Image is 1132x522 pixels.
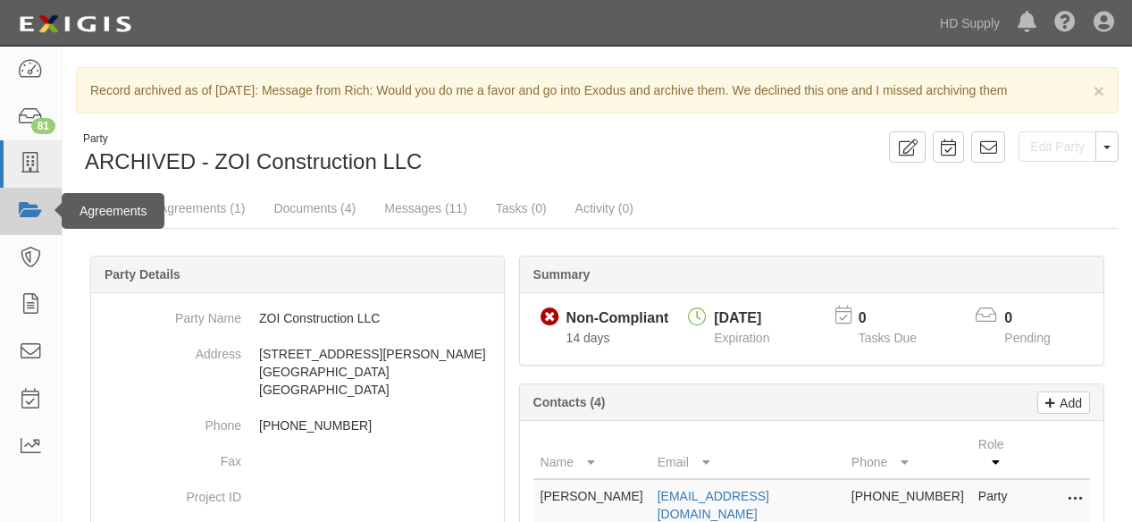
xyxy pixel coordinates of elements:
a: Agreements (1) [146,190,258,226]
a: [EMAIL_ADDRESS][DOMAIN_NAME] [658,489,769,521]
p: Add [1055,392,1082,413]
b: Party Details [105,267,180,282]
span: Pending [1004,331,1050,345]
dt: Address [98,336,241,363]
dt: Party Name [98,300,241,327]
a: Details [76,190,144,229]
dd: ZOI Construction LLC [98,300,497,336]
b: Summary [533,267,591,282]
div: [DATE] [714,308,769,329]
p: 0 [859,308,939,329]
dd: [STREET_ADDRESS][PERSON_NAME] [GEOGRAPHIC_DATA] [GEOGRAPHIC_DATA] [98,336,497,408]
dt: Project ID [98,479,241,506]
div: 81 [31,118,55,134]
th: Phone [844,428,971,479]
th: Role [971,428,1019,479]
span: Since 09/25/2025 [566,331,610,345]
i: Non-Compliant [541,308,559,327]
div: Party [83,131,422,147]
th: Email [650,428,844,479]
span: ARCHIVED - ZOI Construction LLC [85,149,422,173]
dd: [PHONE_NUMBER] [98,408,497,443]
dt: Fax [98,443,241,470]
th: Name [533,428,650,479]
button: Close [1094,81,1104,100]
a: Add [1037,391,1090,414]
i: Help Center - Complianz [1054,13,1076,34]
a: Documents (4) [260,190,369,226]
a: Edit Party [1019,131,1096,162]
img: logo-5460c22ac91f19d4615b14bd174203de0afe785f0fc80cf4dbbc73dc1793850b.png [13,8,137,40]
div: Non-Compliant [566,308,669,329]
span: Tasks Due [859,331,917,345]
a: Tasks (0) [482,190,560,226]
div: Agreements [62,193,164,229]
div: ARCHIVED - ZOI Construction LLC [76,131,584,177]
span: Expiration [714,331,769,345]
p: 0 [1004,308,1072,329]
a: Activity (0) [562,190,647,226]
b: Contacts (4) [533,395,606,409]
p: Record archived as of [DATE]: Message from Rich: Would you do me a favor and go into Exodus and a... [90,81,1104,99]
a: HD Supply [931,5,1009,41]
span: × [1094,80,1104,101]
dt: Phone [98,408,241,434]
a: Messages (11) [371,190,481,226]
